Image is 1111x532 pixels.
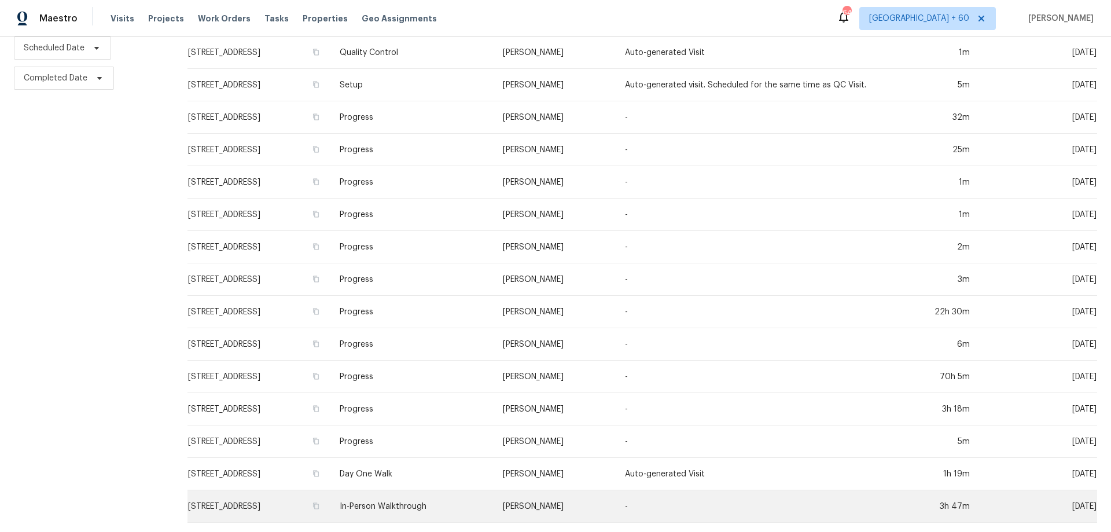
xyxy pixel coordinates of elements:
[330,134,493,166] td: Progress
[979,425,1097,458] td: [DATE]
[24,42,84,54] span: Scheduled Date
[187,101,330,134] td: [STREET_ADDRESS]
[616,36,889,69] td: Auto-generated Visit
[979,490,1097,523] td: [DATE]
[111,13,134,24] span: Visits
[616,231,889,263] td: -
[494,393,616,425] td: [PERSON_NAME]
[1024,13,1094,24] span: [PERSON_NAME]
[889,36,979,69] td: 1m
[311,274,321,284] button: Copy Address
[330,361,493,393] td: Progress
[979,166,1097,199] td: [DATE]
[311,112,321,122] button: Copy Address
[24,72,87,84] span: Completed Date
[187,361,330,393] td: [STREET_ADDRESS]
[330,101,493,134] td: Progress
[311,144,321,155] button: Copy Address
[494,101,616,134] td: [PERSON_NAME]
[330,490,493,523] td: In-Person Walkthrough
[889,393,979,425] td: 3h 18m
[869,13,969,24] span: [GEOGRAPHIC_DATA] + 60
[362,13,437,24] span: Geo Assignments
[148,13,184,24] span: Projects
[616,328,889,361] td: -
[494,36,616,69] td: [PERSON_NAME]
[616,361,889,393] td: -
[330,328,493,361] td: Progress
[187,490,330,523] td: [STREET_ADDRESS]
[187,199,330,231] td: [STREET_ADDRESS]
[889,361,979,393] td: 70h 5m
[494,425,616,458] td: [PERSON_NAME]
[311,79,321,90] button: Copy Address
[330,36,493,69] td: Quality Control
[187,36,330,69] td: [STREET_ADDRESS]
[889,134,979,166] td: 25m
[330,263,493,296] td: Progress
[311,241,321,252] button: Copy Address
[889,231,979,263] td: 2m
[979,361,1097,393] td: [DATE]
[889,328,979,361] td: 6m
[494,69,616,101] td: [PERSON_NAME]
[979,231,1097,263] td: [DATE]
[187,69,330,101] td: [STREET_ADDRESS]
[889,490,979,523] td: 3h 47m
[616,458,889,490] td: Auto-generated Visit
[616,296,889,328] td: -
[494,134,616,166] td: [PERSON_NAME]
[39,13,78,24] span: Maestro
[187,231,330,263] td: [STREET_ADDRESS]
[311,501,321,511] button: Copy Address
[979,296,1097,328] td: [DATE]
[330,296,493,328] td: Progress
[616,134,889,166] td: -
[616,490,889,523] td: -
[494,458,616,490] td: [PERSON_NAME]
[311,403,321,414] button: Copy Address
[187,166,330,199] td: [STREET_ADDRESS]
[311,306,321,317] button: Copy Address
[616,166,889,199] td: -
[330,458,493,490] td: Day One Walk
[264,14,289,23] span: Tasks
[494,328,616,361] td: [PERSON_NAME]
[330,425,493,458] td: Progress
[187,328,330,361] td: [STREET_ADDRESS]
[494,166,616,199] td: [PERSON_NAME]
[616,101,889,134] td: -
[330,166,493,199] td: Progress
[979,199,1097,231] td: [DATE]
[616,425,889,458] td: -
[330,69,493,101] td: Setup
[979,393,1097,425] td: [DATE]
[979,328,1097,361] td: [DATE]
[494,361,616,393] td: [PERSON_NAME]
[494,296,616,328] td: [PERSON_NAME]
[616,199,889,231] td: -
[330,393,493,425] td: Progress
[330,231,493,263] td: Progress
[187,263,330,296] td: [STREET_ADDRESS]
[303,13,348,24] span: Properties
[889,263,979,296] td: 3m
[616,263,889,296] td: -
[616,393,889,425] td: -
[979,263,1097,296] td: [DATE]
[889,458,979,490] td: 1h 19m
[843,7,851,19] div: 644
[187,393,330,425] td: [STREET_ADDRESS]
[494,199,616,231] td: [PERSON_NAME]
[187,134,330,166] td: [STREET_ADDRESS]
[311,47,321,57] button: Copy Address
[616,69,889,101] td: Auto-generated visit. Scheduled for the same time as QC Visit.
[494,263,616,296] td: [PERSON_NAME]
[889,199,979,231] td: 1m
[889,101,979,134] td: 32m
[311,339,321,349] button: Copy Address
[889,69,979,101] td: 5m
[494,490,616,523] td: [PERSON_NAME]
[311,177,321,187] button: Copy Address
[311,436,321,446] button: Copy Address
